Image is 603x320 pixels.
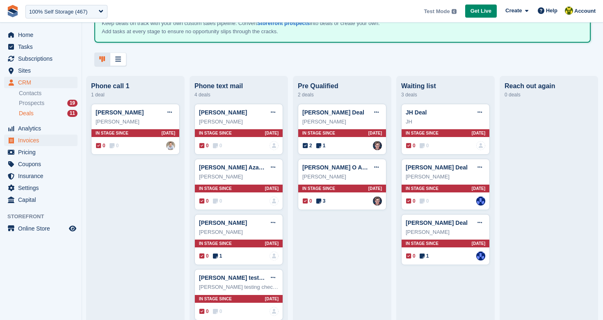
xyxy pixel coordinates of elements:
[4,41,78,53] a: menu
[574,7,596,15] span: Account
[476,141,485,150] a: deal-assignee-blank
[199,240,232,247] span: In stage since
[270,251,279,261] a: deal-assignee-blank
[18,77,67,88] span: CRM
[91,82,180,90] div: Phone call 1
[4,65,78,76] a: menu
[18,123,67,134] span: Analytics
[29,8,87,16] div: 100% Self Storage (467)
[298,90,386,100] div: 2 deals
[19,99,44,107] span: Prospects
[213,142,222,149] span: 0
[4,135,78,146] a: menu
[406,185,439,192] span: In stage since
[406,173,485,181] div: [PERSON_NAME]
[406,130,439,136] span: In stage since
[546,7,557,15] span: Help
[302,185,335,192] span: In stage since
[213,252,222,260] span: 1
[7,213,82,221] span: Storefront
[406,109,427,116] a: JH Deal
[265,296,279,302] span: [DATE]
[199,173,279,181] div: [PERSON_NAME]
[67,100,78,107] div: 19
[373,197,382,206] a: Steven
[302,173,382,181] div: [PERSON_NAME]
[270,141,279,150] a: deal-assignee-blank
[4,158,78,170] a: menu
[4,123,78,134] a: menu
[199,197,209,205] span: 0
[199,296,232,302] span: In stage since
[303,142,312,149] span: 2
[401,82,490,90] div: Waiting list
[406,142,416,149] span: 0
[270,307,279,316] a: deal-assignee-blank
[19,110,34,117] span: Deals
[4,170,78,182] a: menu
[199,118,279,126] div: [PERSON_NAME]
[96,109,144,116] a: [PERSON_NAME]
[199,130,232,136] span: In stage since
[18,182,67,194] span: Settings
[19,89,78,97] a: Contacts
[18,135,67,146] span: Invoices
[96,130,128,136] span: In stage since
[302,130,335,136] span: In stage since
[18,158,67,170] span: Coupons
[465,5,497,18] a: Get Live
[265,185,279,192] span: [DATE]
[18,41,67,53] span: Tasks
[420,197,429,205] span: 0
[4,194,78,206] a: menu
[18,223,67,234] span: Online Store
[4,77,78,88] a: menu
[4,29,78,41] a: menu
[194,82,283,90] div: Phone text mail
[199,252,209,260] span: 0
[199,142,209,149] span: 0
[505,7,522,15] span: Create
[302,164,398,171] a: [PERSON_NAME] O Andalous Deal
[96,142,105,149] span: 0
[472,130,485,136] span: [DATE]
[199,274,309,281] a: [PERSON_NAME] testing checkbox Deal
[406,197,416,205] span: 0
[373,141,382,150] a: Steven
[406,252,416,260] span: 0
[166,141,175,150] a: Gavin Shields
[471,7,491,15] span: Get Live
[401,90,490,100] div: 3 deals
[213,308,222,315] span: 0
[96,118,175,126] div: [PERSON_NAME]
[199,228,279,236] div: [PERSON_NAME]
[4,146,78,158] a: menu
[199,109,247,116] a: [PERSON_NAME]
[472,185,485,192] span: [DATE]
[270,197,279,206] img: deal-assignee-blank
[7,5,19,17] img: stora-icon-8386f47178a22dfd0bd8f6a31ec36ba5ce8667c1dd55bd0f319d3a0aa187defe.svg
[476,197,485,206] a: Phil McClure
[316,197,326,205] span: 3
[472,240,485,247] span: [DATE]
[67,110,78,117] div: 11
[265,240,279,247] span: [DATE]
[199,308,209,315] span: 0
[368,185,382,192] span: [DATE]
[406,228,485,236] div: [PERSON_NAME]
[110,142,119,149] span: 0
[199,164,278,171] a: [PERSON_NAME] Azam Deal
[476,251,485,261] a: Phil McClure
[424,7,450,16] span: Test Mode
[213,197,222,205] span: 0
[162,130,175,136] span: [DATE]
[102,19,389,35] p: Keep deals on track with your own custom sales pipeline. Convert into deals or create your own. A...
[18,29,67,41] span: Home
